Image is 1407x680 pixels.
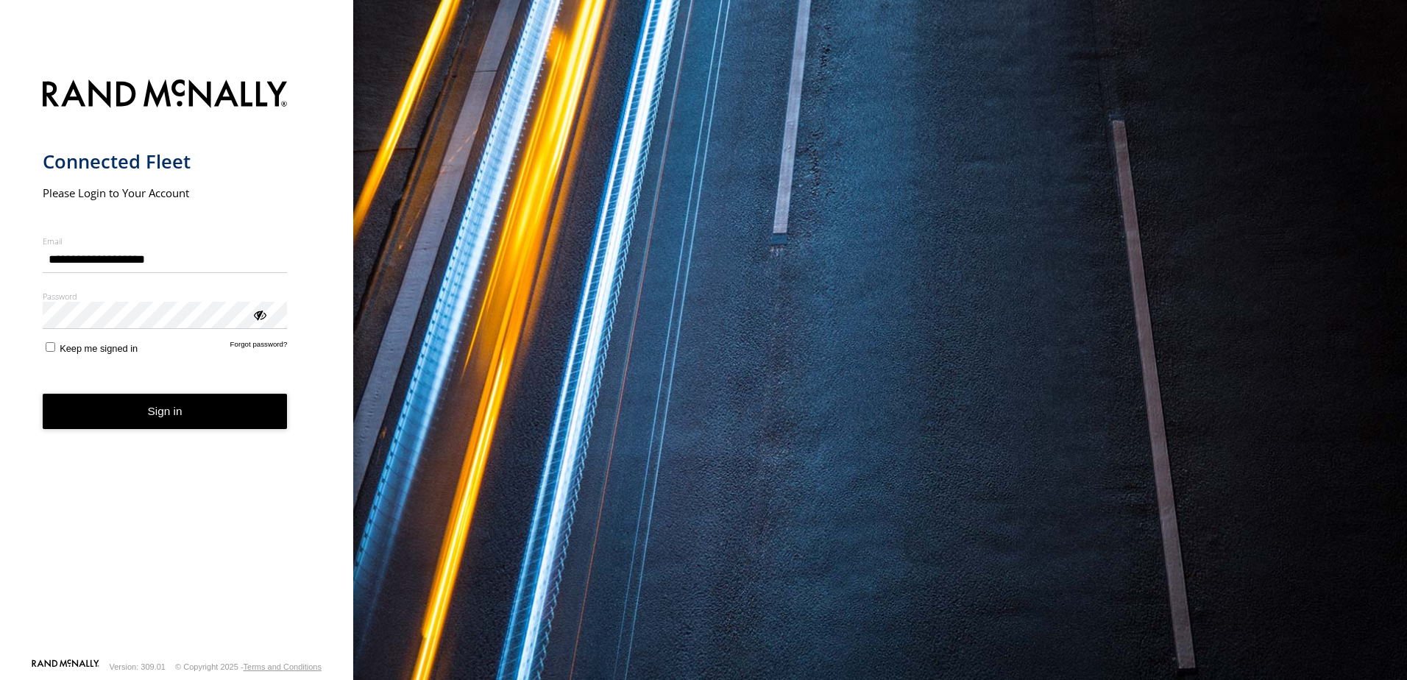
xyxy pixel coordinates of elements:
h2: Please Login to Your Account [43,185,288,200]
span: Keep me signed in [60,343,138,354]
div: Version: 309.01 [110,662,166,671]
label: Password [43,291,288,302]
a: Terms and Conditions [244,662,322,671]
img: Rand McNally [43,77,288,114]
div: ViewPassword [252,307,266,322]
input: Keep me signed in [46,342,55,352]
form: main [43,71,311,658]
button: Sign in [43,394,288,430]
a: Forgot password? [230,340,288,354]
a: Visit our Website [32,659,99,674]
h1: Connected Fleet [43,149,288,174]
div: © Copyright 2025 - [175,662,322,671]
label: Email [43,235,288,247]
